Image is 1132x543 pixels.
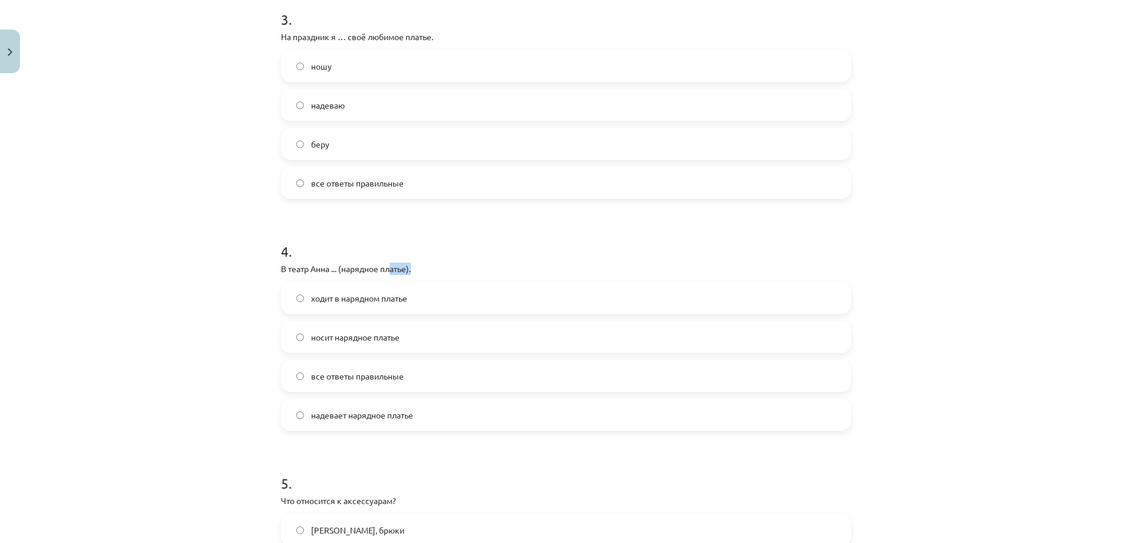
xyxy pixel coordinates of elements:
input: носит нарядное платье [296,333,304,341]
span: ношу [311,60,332,73]
span: ходит в нарядном платье [311,292,407,305]
input: все ответы правильные [296,372,304,380]
input: надевает нарядное платье [296,411,304,419]
input: надеваю [296,102,304,109]
span: надевает нарядное платье [311,409,413,421]
input: беру [296,140,304,148]
p: Что относится к аксессуарам? [281,495,851,507]
input: все ответы правильные [296,179,304,187]
span: [PERSON_NAME], брюки [311,524,404,537]
input: [PERSON_NAME], брюки [296,526,304,534]
span: все ответы правильные [311,370,404,382]
input: ношу [296,63,304,70]
span: надеваю [311,99,345,112]
span: носит нарядное платье [311,331,400,344]
span: все ответы правильные [311,177,404,189]
p: На праздник я … своё любимое платье. [281,31,851,43]
input: ходит в нарядном платье [296,295,304,302]
span: беру [311,138,329,151]
h1: 5 . [281,454,851,491]
p: В театр Анна ... (нарядное платье). [281,263,851,275]
h1: 4 . [281,223,851,259]
img: icon-close-lesson-0947bae3869378f0d4975bcd49f059093ad1ed9edebbc8119c70593378902aed.svg [8,48,12,56]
